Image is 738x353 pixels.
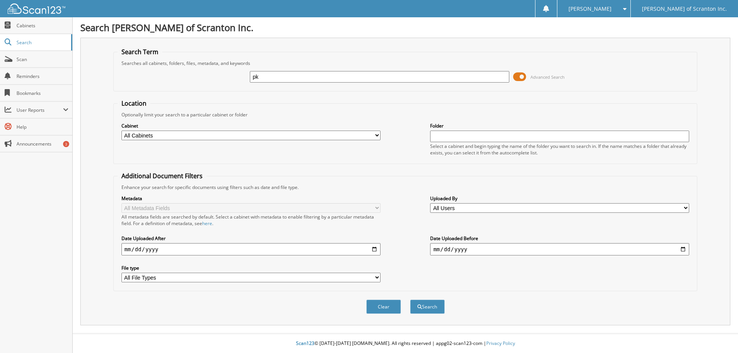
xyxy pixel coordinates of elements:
div: Select a cabinet and begin typing the name of the folder you want to search in. If the name match... [430,143,689,156]
span: Cabinets [17,22,68,29]
h1: Search [PERSON_NAME] of Scranton Inc. [80,21,730,34]
iframe: Chat Widget [700,316,738,353]
div: Enhance your search for specific documents using filters such as date and file type. [118,184,693,191]
div: Searches all cabinets, folders, files, metadata, and keywords [118,60,693,66]
div: All metadata fields are searched by default. Select a cabinet with metadata to enable filtering b... [121,214,381,227]
img: scan123-logo-white.svg [8,3,65,14]
div: 3 [63,141,69,147]
span: Scan123 [296,340,314,346]
label: Date Uploaded After [121,235,381,242]
span: Announcements [17,141,68,147]
label: File type [121,265,381,271]
a: Privacy Policy [486,340,515,346]
span: Bookmarks [17,90,68,96]
span: User Reports [17,107,63,113]
span: Help [17,124,68,130]
label: Cabinet [121,123,381,129]
span: [PERSON_NAME] of Scranton Inc. [642,7,727,11]
span: Reminders [17,73,68,80]
legend: Search Term [118,48,162,56]
input: end [430,243,689,255]
label: Metadata [121,195,381,202]
legend: Location [118,99,150,108]
label: Date Uploaded Before [430,235,689,242]
span: Advanced Search [530,74,565,80]
button: Search [410,300,445,314]
span: [PERSON_NAME] [568,7,612,11]
label: Uploaded By [430,195,689,202]
button: Clear [366,300,401,314]
span: Search [17,39,67,46]
div: Optionally limit your search to a particular cabinet or folder [118,111,693,118]
div: © [DATE]-[DATE] [DOMAIN_NAME]. All rights reserved | appg02-scan123-com | [73,334,738,353]
a: here [202,220,212,227]
label: Folder [430,123,689,129]
input: start [121,243,381,255]
legend: Additional Document Filters [118,172,206,180]
span: Scan [17,56,68,63]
